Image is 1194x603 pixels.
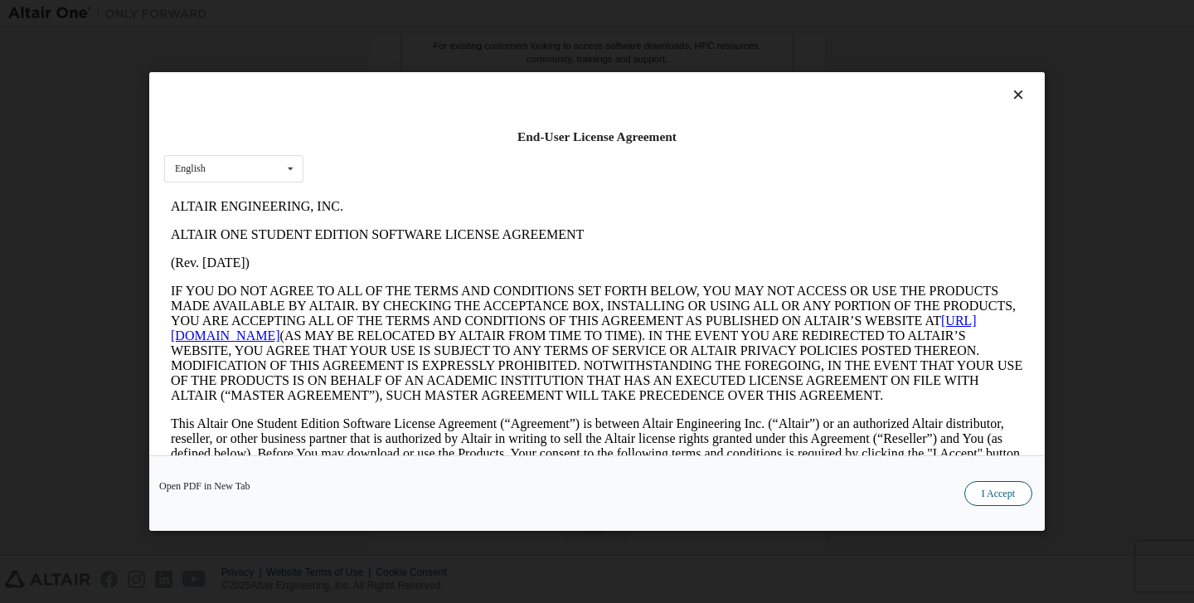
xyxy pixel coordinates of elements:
[7,7,859,22] p: ALTAIR ENGINEERING, INC.
[175,164,206,174] div: English
[7,63,859,78] p: (Rev. [DATE])
[7,121,813,150] a: [URL][DOMAIN_NAME]
[964,481,1032,506] button: I Accept
[7,224,859,284] p: This Altair One Student Edition Software License Agreement (“Agreement”) is between Altair Engine...
[159,481,250,491] a: Open PDF in New Tab
[164,129,1030,145] div: End-User License Agreement
[7,35,859,50] p: ALTAIR ONE STUDENT EDITION SOFTWARE LICENSE AGREEMENT
[7,91,859,211] p: IF YOU DO NOT AGREE TO ALL OF THE TERMS AND CONDITIONS SET FORTH BELOW, YOU MAY NOT ACCESS OR USE...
